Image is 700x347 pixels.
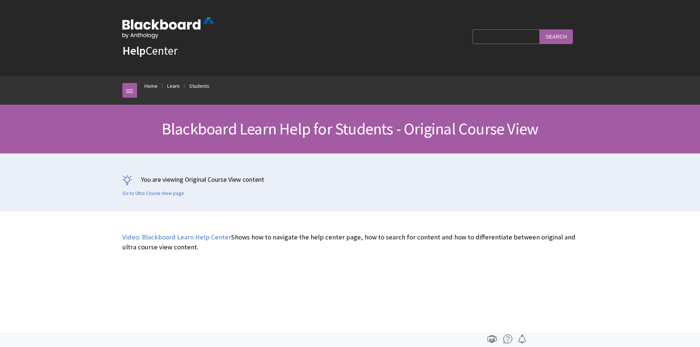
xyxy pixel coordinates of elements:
a: Students [189,82,209,91]
strong: Help [122,43,146,58]
a: Video: Blackboard Learn Help Center [122,233,231,242]
a: Learn [167,82,180,91]
input: Search [540,29,573,44]
p: You are viewing Original Course View content [122,175,578,184]
img: More help [503,335,512,343]
span: Blackboard Learn Help for Students - Original Course View [162,119,538,139]
p: Shows how to navigate the help center page, how to search for content and how to differentiate be... [122,232,578,252]
img: Blackboard by Anthology [122,17,214,39]
img: Follow this page [518,335,527,343]
a: Go to Ultra Course View page. [122,190,185,197]
a: HelpCenter [122,43,177,58]
a: Home [144,82,158,91]
img: Print [488,335,496,343]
